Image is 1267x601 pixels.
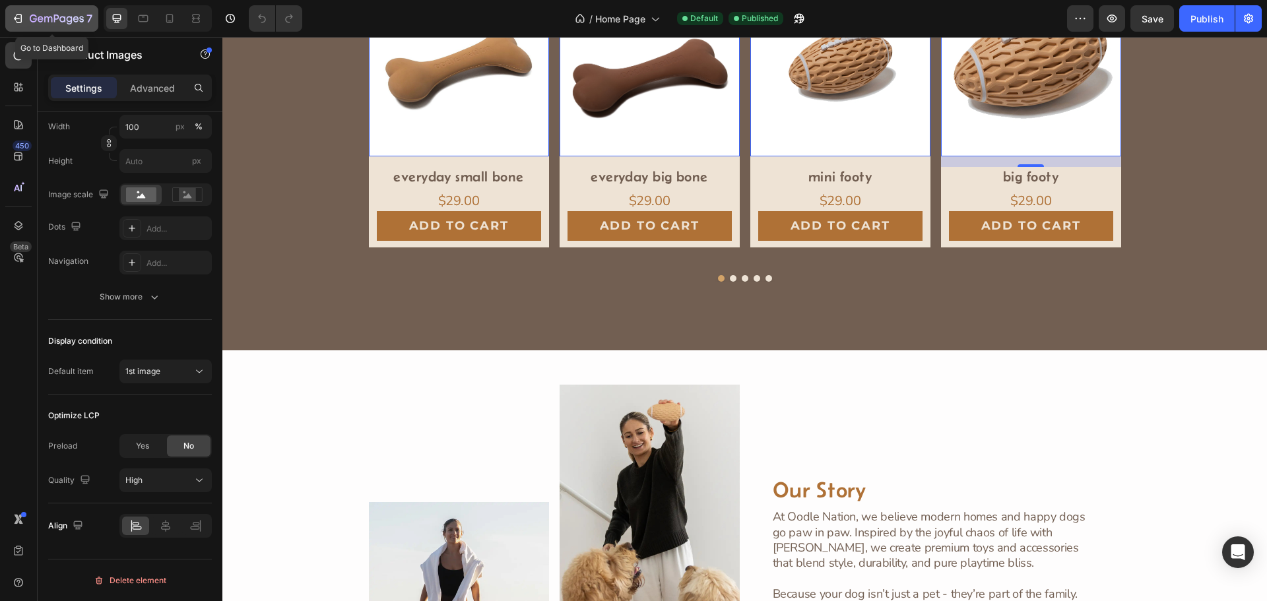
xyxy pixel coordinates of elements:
[345,154,509,174] div: $29.00
[119,115,212,139] input: px%
[549,441,899,466] h2: Our Story
[690,13,718,24] span: Default
[536,130,700,148] a: Mini Footy
[727,174,891,205] button: Add To cart
[154,174,319,205] button: Add To cart
[48,186,112,204] div: Image scale
[742,13,778,24] span: Published
[172,119,188,135] button: %
[48,155,73,167] label: Height
[377,181,477,198] div: Add To cart
[536,154,700,174] div: $29.00
[64,47,176,63] p: Product Images
[130,81,175,95] p: Advanced
[507,238,514,245] button: Dot
[543,238,550,245] button: Dot
[146,257,209,269] div: Add...
[48,570,212,591] button: Delete element
[1190,12,1223,26] div: Publish
[249,5,302,32] div: Undo/Redo
[154,154,319,174] div: $29.00
[48,365,94,377] div: Default item
[146,223,209,235] div: Add...
[345,130,509,148] a: Everyday Big Bone
[119,149,212,173] input: px
[727,130,891,148] a: Big Footy
[1179,5,1235,32] button: Publish
[183,440,194,452] span: No
[48,255,88,267] div: Navigation
[65,81,102,95] p: Settings
[48,472,93,490] div: Quality
[1222,536,1254,568] div: Open Intercom Messenger
[536,174,700,205] button: Add To cart
[568,181,668,198] div: Add To cart
[10,241,32,252] div: Beta
[195,121,203,133] div: %
[13,141,32,151] div: 450
[519,238,526,245] button: Dot
[191,119,207,135] button: px
[337,348,517,593] img: gempages_575953938075877962-573aef28-d72b-4870-8151-49bfe17213b9.webp
[119,360,212,383] button: 1st image
[222,37,1267,601] iframe: Design area
[48,335,112,347] div: Display condition
[589,12,593,26] span: /
[531,238,538,245] button: Dot
[48,440,77,452] div: Preload
[48,218,84,236] div: Dots
[187,181,286,198] div: Add To cart
[125,366,160,376] span: 1st image
[192,156,201,166] span: px
[550,472,876,565] p: At Oodle Nation, we believe modern homes and happy dogs go paw in paw. Inspired by the joyful cha...
[48,410,100,422] div: Optimize LCP
[727,154,891,174] div: $29.00
[48,517,86,535] div: Align
[48,285,212,309] button: Show more
[94,573,166,588] div: Delete element
[759,181,859,198] div: Add To cart
[119,468,212,492] button: High
[5,5,98,32] button: 7
[1130,5,1174,32] button: Save
[100,290,161,303] div: Show more
[595,12,645,26] span: Home Page
[86,11,92,26] p: 7
[496,238,502,245] button: Dot
[136,440,149,452] span: Yes
[48,121,70,133] label: Width
[176,121,185,133] div: px
[154,130,319,148] a: Everyday Small Bone
[345,174,509,205] button: Add To cart
[125,475,143,485] span: High
[1142,13,1163,24] span: Save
